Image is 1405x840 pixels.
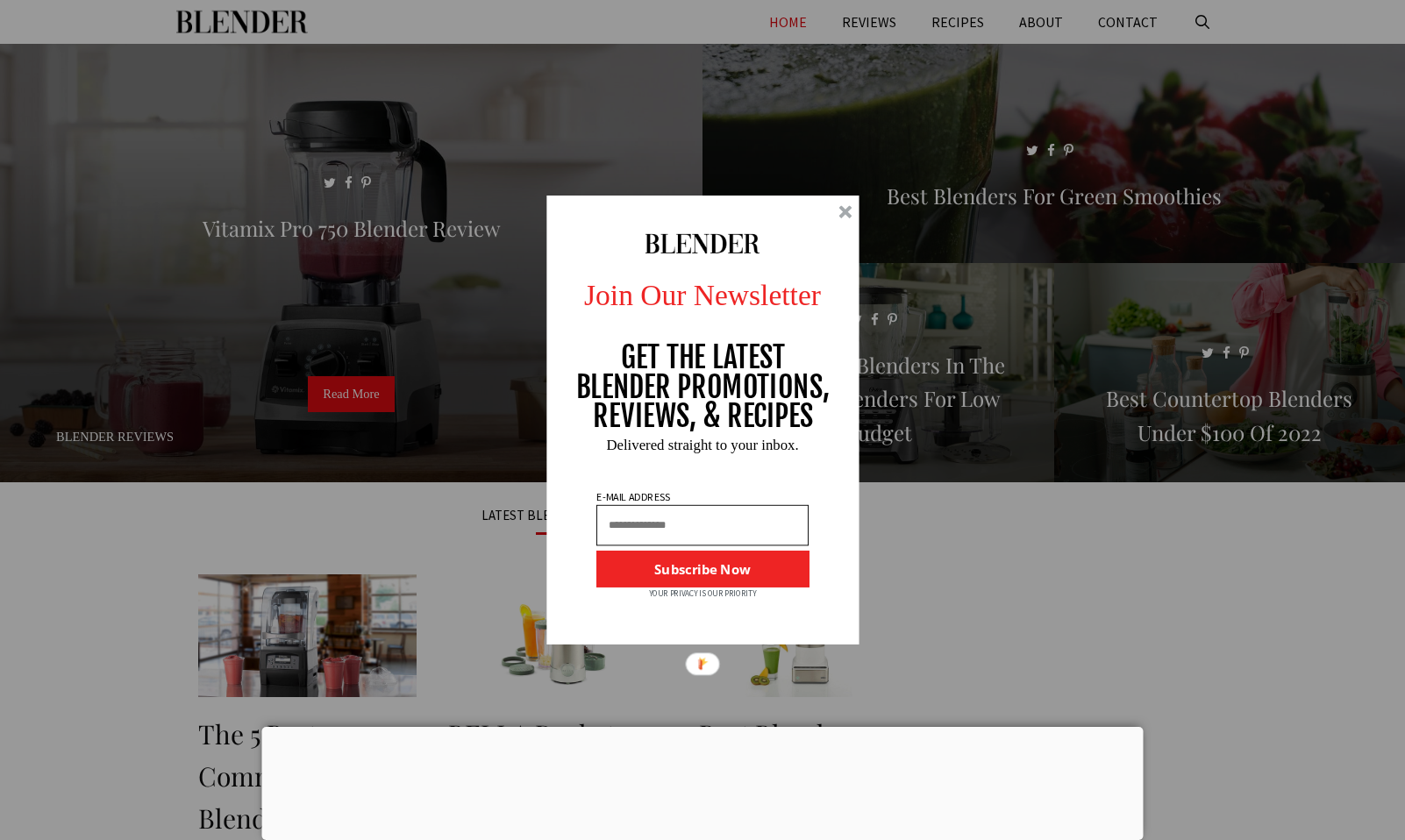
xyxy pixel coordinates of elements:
[649,587,757,600] p: YOUR PRIVACY IS OUR PRIORITY
[596,551,809,587] button: Subscribe Now
[531,273,874,317] p: Join Our Newsletter
[575,343,831,431] p: GET THE LATEST BLENDER PROMOTIONS, REVIEWS, & RECIPES
[595,492,672,502] p: E-MAIL ADDRESS
[262,727,1144,836] iframe: Advertisement
[531,438,874,452] p: Delivered straight to your inbox.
